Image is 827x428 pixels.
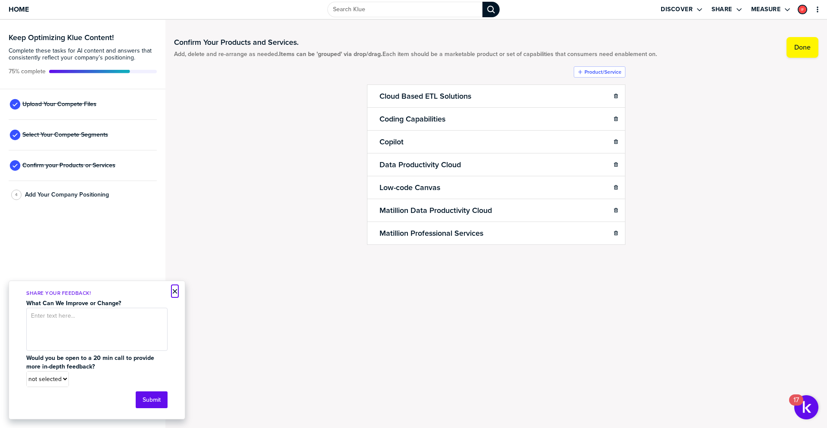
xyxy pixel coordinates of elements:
[482,2,500,17] div: Search Klue
[378,136,405,148] h2: Copilot
[136,391,168,408] button: Submit
[9,68,46,75] span: Active
[9,6,29,13] span: Home
[794,395,818,419] button: Open Resource Center, 17 new notifications
[174,51,657,58] span: Add, delete and re-arrange as needed. Each item should be a marketable product or set of capabili...
[799,6,806,13] img: b649655ad4ac951ad4e42ecb69e4ddfc-sml.png
[793,400,799,411] div: 17
[798,5,807,14] div: Ian Funnell
[378,113,447,125] h2: Coding Capabilities
[797,4,808,15] a: Edit Profile
[22,131,108,138] span: Select Your Compete Segments
[378,204,494,216] h2: Matillion Data Productivity Cloud
[172,286,178,297] button: Close
[327,2,482,17] input: Search Klue
[26,290,168,297] p: Share Your Feedback!
[25,191,109,198] span: Add Your Company Positioning
[174,37,657,47] h1: Confirm Your Products and Services.
[22,162,115,169] span: Confirm your Products or Services
[15,191,18,198] span: 4
[584,69,622,75] label: Product/Service
[378,90,473,102] h2: Cloud Based ETL Solutions
[26,299,121,308] strong: What Can We Improve or Change?
[751,6,781,13] label: Measure
[378,159,463,171] h2: Data Productivity Cloud
[9,34,157,41] h3: Keep Optimizing Klue Content!
[26,353,156,371] strong: Would you be open to a 20 min call to provide more in-depth feedback?
[378,181,442,194] h2: Low-code Canvas
[794,43,811,52] label: Done
[661,6,693,13] label: Discover
[712,6,732,13] label: Share
[22,101,96,108] span: Upload Your Compete Files
[279,50,382,59] strong: Items can be 'grouped' via drop/drag.
[9,47,157,61] span: Complete these tasks for AI content and answers that consistently reflect your company’s position...
[378,227,485,239] h2: Matillion Professional Services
